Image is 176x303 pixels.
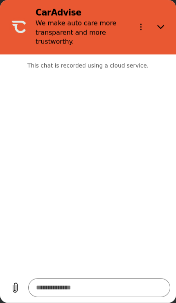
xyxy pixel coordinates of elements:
[131,18,150,36] button: Options menu
[27,62,149,69] p: This chat is recorded using a cloud service.
[152,18,171,36] button: Close
[36,7,128,18] h2: CarAdvise
[6,279,25,298] button: Upload file
[36,19,128,47] p: We make auto care more transparent and more trustworthy.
